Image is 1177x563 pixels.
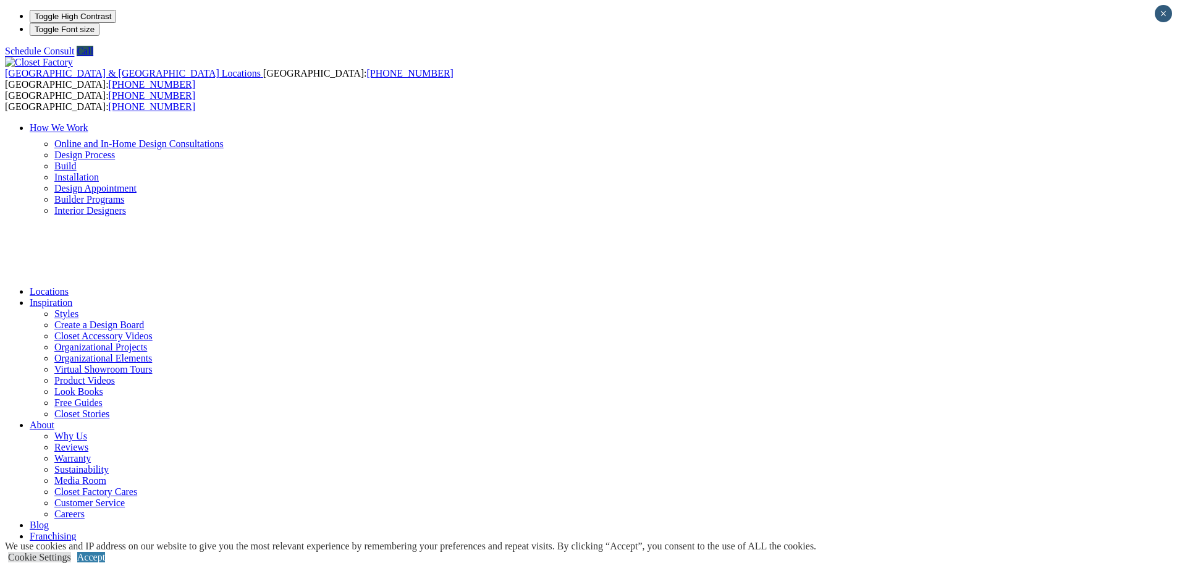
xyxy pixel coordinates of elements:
[30,122,88,133] a: How We Work
[30,286,69,297] a: Locations
[54,464,109,475] a: Sustainability
[54,342,147,352] a: Organizational Projects
[30,23,99,36] button: Toggle Font size
[77,46,93,56] a: Call
[54,308,78,319] a: Styles
[54,375,115,386] a: Product Videos
[54,138,224,149] a: Online and In-Home Design Consultations
[77,552,105,562] a: Accept
[54,150,115,160] a: Design Process
[5,57,73,68] img: Closet Factory
[109,90,195,101] a: [PHONE_NUMBER]
[30,297,72,308] a: Inspiration
[1155,5,1172,22] button: Close
[30,520,49,530] a: Blog
[54,205,126,216] a: Interior Designers
[5,68,261,78] span: [GEOGRAPHIC_DATA] & [GEOGRAPHIC_DATA] Locations
[5,90,195,112] span: [GEOGRAPHIC_DATA]: [GEOGRAPHIC_DATA]:
[30,531,77,541] a: Franchising
[109,101,195,112] a: [PHONE_NUMBER]
[5,541,816,552] div: We use cookies and IP address on our website to give you the most relevant experience by remember...
[54,442,88,452] a: Reviews
[30,420,54,430] a: About
[54,194,124,205] a: Builder Programs
[54,486,137,497] a: Closet Factory Cares
[54,408,109,419] a: Closet Stories
[54,331,153,341] a: Closet Accessory Videos
[54,397,103,408] a: Free Guides
[8,552,71,562] a: Cookie Settings
[54,497,125,508] a: Customer Service
[5,68,263,78] a: [GEOGRAPHIC_DATA] & [GEOGRAPHIC_DATA] Locations
[30,10,116,23] button: Toggle High Contrast
[54,475,106,486] a: Media Room
[54,364,153,375] a: Virtual Showroom Tours
[5,68,454,90] span: [GEOGRAPHIC_DATA]: [GEOGRAPHIC_DATA]:
[109,79,195,90] a: [PHONE_NUMBER]
[54,453,91,464] a: Warranty
[54,183,137,193] a: Design Appointment
[54,320,144,330] a: Create a Design Board
[366,68,453,78] a: [PHONE_NUMBER]
[54,161,77,171] a: Build
[54,386,103,397] a: Look Books
[35,12,111,21] span: Toggle High Contrast
[35,25,95,34] span: Toggle Font size
[54,353,152,363] a: Organizational Elements
[54,431,87,441] a: Why Us
[54,509,85,519] a: Careers
[5,46,74,56] a: Schedule Consult
[54,172,99,182] a: Installation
